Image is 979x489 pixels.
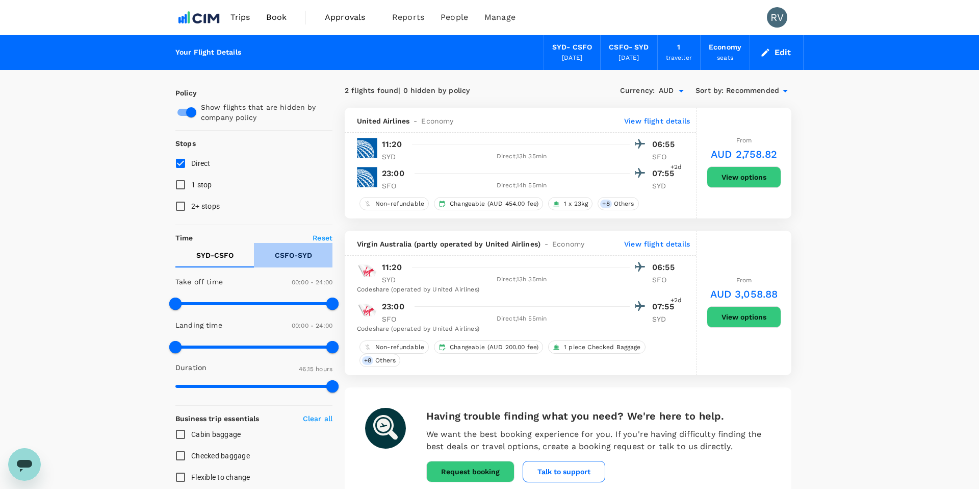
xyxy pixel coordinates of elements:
[299,365,332,373] span: 46.15 hours
[707,306,781,328] button: View options
[392,11,424,23] span: Reports
[552,42,592,53] div: SYD - CSFO
[414,275,630,285] div: Direct , 13h 35min
[175,320,222,330] p: Landing time
[560,343,645,352] span: 1 piece Checked Baggage
[652,261,678,274] p: 06:55
[382,181,407,191] p: SFO
[652,301,678,313] p: 07:55
[652,152,678,162] p: SFO
[359,340,429,354] div: Non-refundable
[652,167,678,180] p: 07:55
[357,138,377,158] img: UA
[421,116,453,126] span: Economy
[726,85,779,96] span: Recommended
[619,53,639,63] div: [DATE]
[175,88,185,98] p: Policy
[325,11,376,23] span: Approvals
[230,11,250,23] span: Trips
[523,461,605,482] button: Talk to support
[359,197,429,210] div: Non-refundable
[540,239,552,249] span: -
[303,413,332,424] p: Clear all
[652,314,678,324] p: SYD
[359,354,400,367] div: +8Others
[175,6,222,29] img: CIM ENVIRONMENTAL PTY LTD
[371,200,428,208] span: Non-refundable
[711,146,777,162] h6: AUD 2,758.82
[671,296,682,306] span: +2d
[357,239,540,249] span: Virgin Australia (partly operated by United Airlines)
[357,167,377,187] img: UA
[609,42,649,53] div: CSFO - SYD
[552,239,584,249] span: Economy
[191,181,212,189] span: 1 stop
[357,116,409,126] span: United Airlines
[620,85,655,96] span: Currency :
[652,275,678,285] p: SFO
[414,152,630,162] div: Direct , 13h 35min
[446,200,543,208] span: Changeable (AUD 454.00 fee)
[548,197,592,210] div: 1 x 23kg
[710,286,778,302] h6: AUD 3,058.88
[624,239,690,249] p: View flight details
[191,452,250,460] span: Checked baggage
[175,139,196,148] strong: Stops
[707,166,781,188] button: View options
[345,85,568,96] div: 2 flights found | 0 hidden by policy
[624,116,690,126] p: View flight details
[426,408,771,424] h6: Having trouble finding what you need? We're here to help.
[426,461,514,482] button: Request booking
[371,343,428,352] span: Non-refundable
[610,200,638,208] span: Others
[652,138,678,151] p: 06:55
[548,340,645,354] div: 1 piece Checked Baggage
[674,84,688,98] button: Open
[414,314,630,324] div: Direct , 14h 55min
[666,53,692,63] div: traveller
[191,430,241,438] span: Cabin baggage
[266,11,287,23] span: Book
[414,181,630,191] div: Direct , 14h 55min
[671,162,682,173] span: +2d
[292,322,332,329] span: 00:00 - 24:00
[357,300,377,321] img: VA
[382,301,404,313] p: 23:00
[600,200,611,208] span: + 8
[175,277,223,287] p: Take off time
[446,343,543,352] span: Changeable (AUD 200.00 fee)
[434,340,543,354] div: Changeable (AUD 200.00 fee)
[313,233,332,243] p: Reset
[382,314,407,324] p: SFO
[382,138,402,151] p: 11:20
[382,275,407,285] p: SYD
[695,85,724,96] span: Sort by :
[562,53,582,63] div: [DATE]
[175,47,241,58] div: Your Flight Details
[292,279,332,286] span: 00:00 - 24:00
[175,414,260,423] strong: Business trip essentials
[175,362,207,373] p: Duration
[484,11,516,23] span: Manage
[426,428,771,453] p: We want the best booking experience for you. If you're having difficulty finding the best deals o...
[560,200,592,208] span: 1 x 23kg
[191,202,220,210] span: 2+ stops
[382,152,407,162] p: SYD
[382,167,404,180] p: 23:00
[709,42,741,53] div: Economy
[275,250,312,260] p: CSFO - SYD
[717,53,733,63] div: seats
[409,116,421,126] span: -
[196,250,234,260] p: SYD - CSFO
[191,159,211,167] span: Direct
[201,102,325,123] p: Show flights that are hidden by company policy
[357,324,678,334] div: Codeshare (operated by United Airlines)
[382,261,402,274] p: 11:20
[362,356,373,365] span: + 8
[175,233,193,243] p: Time
[357,285,678,295] div: Codeshare (operated by United Airlines)
[598,197,638,210] div: +8Others
[652,181,678,191] p: SYD
[434,197,543,210] div: Changeable (AUD 454.00 fee)
[8,448,41,481] iframe: Button to launch messaging window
